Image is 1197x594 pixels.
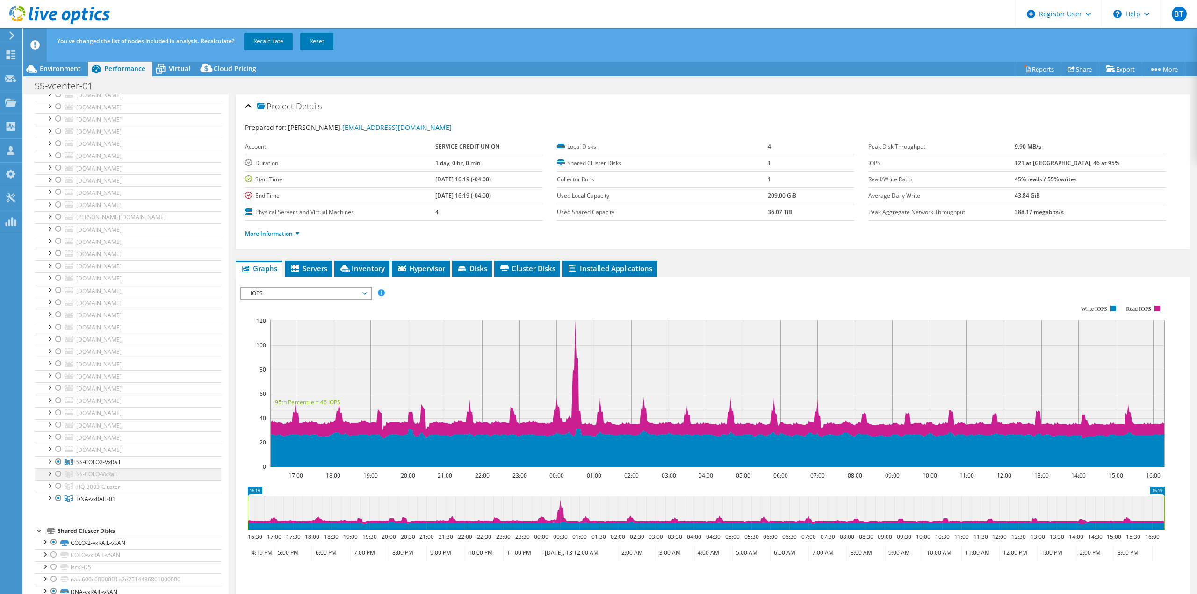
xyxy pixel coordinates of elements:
[267,533,281,541] text: 17:00
[725,533,740,541] text: 05:00
[76,348,122,356] span: [DOMAIN_NAME]
[840,533,854,541] text: 08:00
[40,64,81,73] span: Environment
[288,472,303,479] text: 17:00
[76,128,122,136] span: [DOMAIN_NAME]
[1015,208,1064,216] b: 388.17 megabits/s
[1015,143,1041,150] b: 9.90 MB/s
[435,208,439,216] b: 4
[687,533,701,541] text: 04:00
[768,143,771,150] b: 4
[435,192,491,200] b: [DATE] 16:19 (-04:00)
[935,533,950,541] text: 10:30
[35,150,221,162] a: [DOMAIN_NAME]
[76,262,122,270] span: [DOMAIN_NAME]
[35,89,221,101] a: [DOMAIN_NAME]
[1031,533,1045,541] text: 13:00
[76,422,122,429] span: [DOMAIN_NAME]
[245,123,287,132] label: Prepared for:
[76,238,122,246] span: [DOMAIN_NAME]
[245,191,435,200] label: End Time
[257,102,294,111] span: Project
[35,358,221,370] a: [DOMAIN_NAME]
[624,472,639,479] text: 02:00
[382,533,396,541] text: 20:00
[35,223,221,236] a: [DOMAIN_NAME]
[248,533,262,541] text: 16:30
[1015,175,1077,183] b: 45% reads / 55% writes
[668,533,682,541] text: 03:30
[572,533,587,541] text: 01:00
[458,533,472,541] text: 22:00
[1142,62,1185,76] a: More
[214,64,256,73] span: Cloud Pricing
[76,446,122,454] span: [DOMAIN_NAME]
[35,537,221,549] a: COLO-2-vxRAIL-vSAN
[868,191,1015,200] label: Average Daily Write
[591,533,606,541] text: 01:30
[859,533,873,541] text: 08:30
[76,458,120,466] span: SS-COLO2-VxRail
[35,186,221,199] a: [DOMAIN_NAME]
[324,533,339,541] text: 18:30
[1015,159,1119,167] b: 121 at [GEOGRAPHIC_DATA], 46 at 95%
[35,113,221,125] a: [DOMAIN_NAME]
[1109,472,1123,479] text: 15:00
[35,346,221,358] a: [DOMAIN_NAME]
[35,199,221,211] a: [DOMAIN_NAME]
[401,472,415,479] text: 20:00
[699,472,713,479] text: 04:00
[244,33,293,50] a: Recalculate
[1015,192,1040,200] b: 43.84 GiB
[305,533,319,541] text: 18:00
[35,431,221,444] a: [DOMAIN_NAME]
[557,191,768,200] label: Used Local Capacity
[736,472,750,479] text: 05:00
[457,264,487,273] span: Disks
[35,260,221,272] a: [DOMAIN_NAME]
[76,287,122,295] span: [DOMAIN_NAME]
[35,395,221,407] a: [DOMAIN_NAME]
[477,533,491,541] text: 22:30
[288,123,452,132] span: [PERSON_NAME],
[997,472,1011,479] text: 12:00
[35,549,221,561] a: COLO-vxRAIL-vSAN
[76,115,122,123] span: [DOMAIN_NAME]
[256,341,266,349] text: 100
[35,236,221,248] a: [DOMAIN_NAME]
[260,365,266,373] text: 80
[35,211,221,223] a: [PERSON_NAME][DOMAIN_NAME]
[35,138,221,150] a: [DOMAIN_NAME]
[534,533,548,541] text: 00:00
[76,274,122,282] span: [DOMAIN_NAME]
[557,158,768,168] label: Shared Cluster Disks
[275,398,340,406] text: 95th Percentile = 46 IOPS
[35,174,221,186] a: [DOMAIN_NAME]
[763,533,778,541] text: 06:00
[1146,472,1161,479] text: 16:00
[76,226,122,234] span: [DOMAIN_NAME]
[885,472,900,479] text: 09:00
[1172,7,1187,21] span: BT
[58,525,221,537] div: Shared Cluster Disks
[549,472,564,479] text: 00:00
[1061,62,1099,76] a: Share
[649,533,663,541] text: 03:00
[868,175,1015,184] label: Read/Write Ratio
[76,311,122,319] span: [DOMAIN_NAME]
[419,533,434,541] text: 21:00
[438,472,452,479] text: 21:00
[744,533,759,541] text: 05:30
[35,407,221,419] a: [DOMAIN_NAME]
[35,480,221,493] a: HQ-3003-Cluster
[496,533,511,541] text: 23:00
[35,272,221,285] a: [DOMAIN_NAME]
[557,142,768,151] label: Local Disks
[35,382,221,394] a: [DOMAIN_NAME]
[587,472,601,479] text: 01:00
[1081,306,1107,312] text: Write IOPS
[768,159,771,167] b: 1
[35,468,221,480] a: SS-COLO-VxRail
[245,229,300,237] a: More Information
[76,177,122,185] span: [DOMAIN_NAME]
